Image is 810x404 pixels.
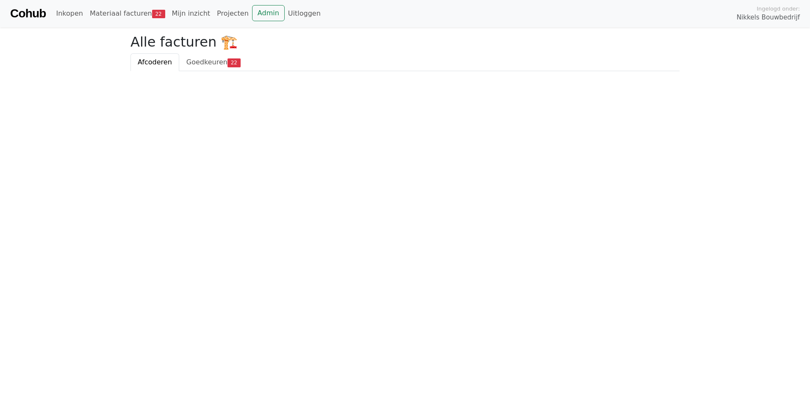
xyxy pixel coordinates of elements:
span: Nikkels Bouwbedrijf [737,13,800,22]
a: Cohub [10,3,46,24]
a: Inkopen [53,5,86,22]
span: 22 [152,10,165,18]
a: Mijn inzicht [169,5,214,22]
a: Projecten [214,5,252,22]
span: Goedkeuren [186,58,227,66]
span: Afcoderen [138,58,172,66]
a: Materiaal facturen22 [86,5,169,22]
span: 22 [227,58,241,67]
a: Admin [252,5,285,21]
a: Uitloggen [285,5,324,22]
span: Ingelogd onder: [757,5,800,13]
a: Afcoderen [130,53,179,71]
h2: Alle facturen 🏗️ [130,34,680,50]
a: Goedkeuren22 [179,53,248,71]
